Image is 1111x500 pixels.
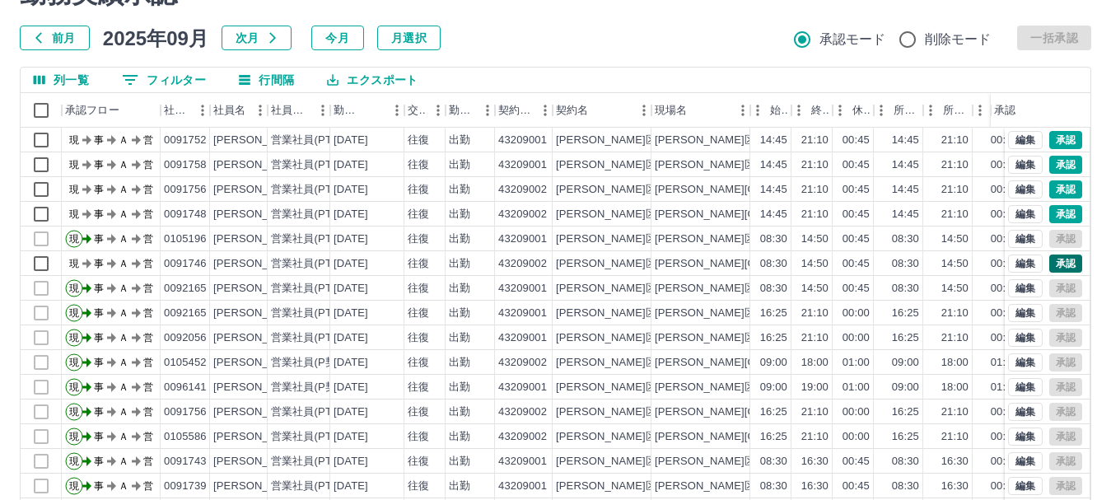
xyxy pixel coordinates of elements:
button: 今月 [311,26,364,50]
div: [PERSON_NAME] [213,355,303,371]
div: 08:30 [892,231,919,247]
div: 18:00 [941,380,969,395]
div: 承認 [994,93,1015,128]
div: 0105196 [164,231,207,247]
div: 08:30 [760,256,787,272]
div: 現場名 [651,93,750,128]
text: Ａ [119,381,128,393]
div: 01:00 [991,355,1018,371]
div: 00:00 [843,404,870,420]
div: [PERSON_NAME]区立田道住区会議室 [655,380,842,395]
div: 営業社員(PT契約) [271,133,357,148]
div: 14:45 [892,157,919,173]
text: 現 [69,332,79,343]
div: 01:00 [843,355,870,371]
div: 出勤 [449,306,470,321]
text: Ａ [119,159,128,171]
div: 営業社員(PT契約) [271,256,357,272]
div: 00:00 [991,404,1018,420]
div: 09:00 [760,380,787,395]
div: 往復 [408,231,429,247]
div: [DATE] [334,182,368,198]
div: [DATE] [334,207,368,222]
div: 往復 [408,330,429,346]
button: 編集 [1008,353,1043,371]
div: [PERSON_NAME][GEOGRAPHIC_DATA]区会議室[PERSON_NAME]分室 [655,256,1013,272]
div: 00:45 [843,133,870,148]
div: 43209001 [498,330,547,346]
div: 営業社員(PT契約) [271,182,357,198]
button: メニュー [310,98,335,123]
div: 勤務区分 [446,93,495,128]
div: 営業社員(P契約) [271,380,351,395]
div: 21:10 [941,157,969,173]
text: 営 [143,208,153,220]
div: 社員名 [210,93,268,128]
div: 社員番号 [161,93,210,128]
div: 現場名 [655,93,687,128]
text: Ａ [119,283,128,294]
div: 休憩 [833,93,874,128]
div: 社員区分 [271,93,310,128]
div: 16:25 [760,404,787,420]
div: 営業社員(PT契約) [271,306,357,321]
div: [PERSON_NAME]区 [556,231,656,247]
button: メニュー [248,98,273,123]
text: 営 [143,283,153,294]
button: エクスポート [314,68,431,92]
div: 00:00 [843,330,870,346]
div: 00:45 [991,281,1018,297]
button: フィルター表示 [109,68,219,92]
text: 現 [69,134,79,146]
div: [PERSON_NAME]区立田道住区会議室 [655,157,842,173]
button: メニュー [632,98,656,123]
div: 14:50 [801,231,829,247]
text: 現 [69,208,79,220]
div: 43209002 [498,207,547,222]
div: 21:10 [941,404,969,420]
button: 編集 [1008,452,1043,470]
div: 往復 [408,133,429,148]
div: 18:00 [941,355,969,371]
button: メニュー [731,98,755,123]
div: [PERSON_NAME] [213,281,303,297]
div: 14:50 [941,256,969,272]
div: 0092165 [164,306,207,321]
button: 編集 [1008,205,1043,223]
div: [PERSON_NAME]区 [556,182,656,198]
text: Ａ [119,208,128,220]
text: 現 [69,381,79,393]
div: 14:45 [892,133,919,148]
div: 43209002 [498,182,547,198]
text: 営 [143,233,153,245]
div: 承認フロー [62,93,161,128]
h5: 2025年09月 [103,26,208,50]
div: [PERSON_NAME] [213,404,303,420]
button: 編集 [1008,180,1043,199]
div: 01:00 [843,380,870,395]
text: Ａ [119,307,128,319]
text: 営 [143,332,153,343]
div: 21:10 [801,306,829,321]
button: メニュー [475,98,500,123]
div: 出勤 [449,256,470,272]
div: [PERSON_NAME]区立田道住区会議室 [655,306,842,321]
div: 00:45 [991,256,1018,272]
div: [PERSON_NAME][GEOGRAPHIC_DATA]区会議室[PERSON_NAME]分室 [655,182,1013,198]
text: 事 [94,283,104,294]
div: 交通費 [408,93,426,128]
div: 16:25 [760,306,787,321]
div: 01:00 [991,380,1018,395]
div: 43209001 [498,281,547,297]
div: 14:45 [760,133,787,148]
span: 削除モード [925,30,992,49]
div: 勤務日 [330,93,404,128]
button: 前月 [20,26,90,50]
div: 14:50 [941,231,969,247]
div: 出勤 [449,355,470,371]
div: 21:10 [941,330,969,346]
text: Ａ [119,357,128,368]
div: 00:45 [991,133,1018,148]
text: 現 [69,184,79,195]
button: 次月 [222,26,292,50]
